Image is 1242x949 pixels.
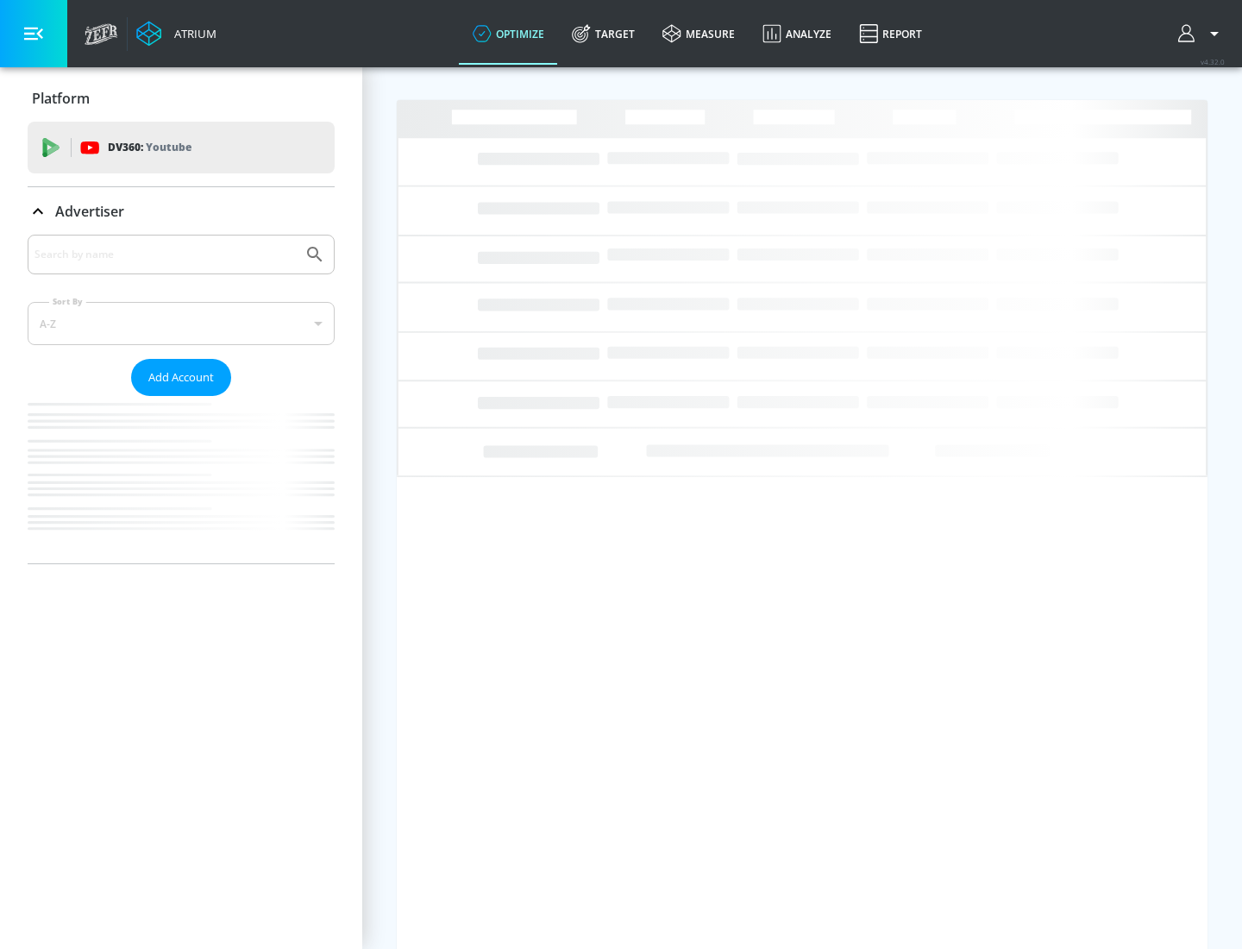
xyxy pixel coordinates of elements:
a: Report [845,3,936,65]
button: Add Account [131,359,231,396]
div: Platform [28,74,335,123]
p: DV360: [108,138,191,157]
span: Add Account [148,368,214,387]
div: Advertiser [28,187,335,236]
a: optimize [459,3,558,65]
p: Platform [32,89,90,108]
div: DV360: Youtube [28,122,335,173]
div: A-Z [28,302,335,345]
label: Sort By [49,296,86,307]
a: Target [558,3,649,65]
div: Atrium [167,26,216,41]
a: measure [649,3,749,65]
div: Advertiser [28,235,335,563]
input: Search by name [34,243,296,266]
a: Atrium [136,21,216,47]
p: Youtube [146,138,191,156]
a: Analyze [749,3,845,65]
nav: list of Advertiser [28,396,335,563]
span: v 4.32.0 [1201,57,1225,66]
p: Advertiser [55,202,124,221]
